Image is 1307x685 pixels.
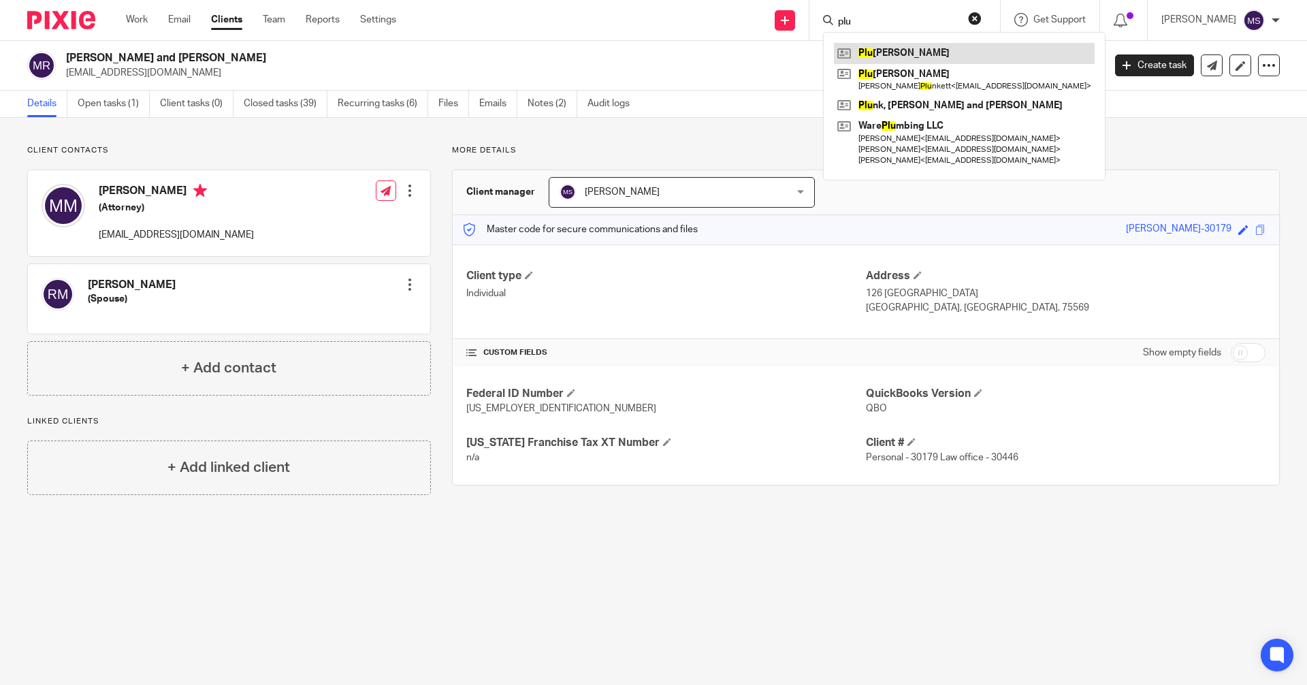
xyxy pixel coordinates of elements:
[99,228,254,242] p: [EMAIL_ADDRESS][DOMAIN_NAME]
[466,269,866,283] h4: Client type
[263,13,285,27] a: Team
[866,269,1265,283] h4: Address
[1243,10,1265,31] img: svg%3E
[1033,15,1086,25] span: Get Support
[99,201,254,214] h5: (Attorney)
[866,453,1018,462] span: Personal - 30179 Law office - 30446
[452,145,1280,156] p: More details
[126,13,148,27] a: Work
[360,13,396,27] a: Settings
[88,278,176,292] h4: [PERSON_NAME]
[587,91,640,117] a: Audit logs
[66,66,1095,80] p: [EMAIL_ADDRESS][DOMAIN_NAME]
[1115,54,1194,76] a: Create task
[1126,222,1231,238] div: [PERSON_NAME]-30179
[27,416,431,427] p: Linked clients
[466,436,866,450] h4: [US_STATE] Franchise Tax XT Number
[78,91,150,117] a: Open tasks (1)
[1161,13,1236,27] p: [PERSON_NAME]
[66,51,889,65] h2: [PERSON_NAME] and [PERSON_NAME]
[160,91,233,117] a: Client tasks (0)
[211,13,242,27] a: Clients
[42,184,85,227] img: svg%3E
[463,223,698,236] p: Master code for secure communications and files
[560,184,576,200] img: svg%3E
[466,347,866,358] h4: CUSTOM FIELDS
[479,91,517,117] a: Emails
[585,187,660,197] span: [PERSON_NAME]
[88,292,176,306] h5: (Spouse)
[306,13,340,27] a: Reports
[466,453,479,462] span: n/a
[438,91,469,117] a: Files
[866,404,887,413] span: QBO
[466,185,535,199] h3: Client manager
[866,387,1265,401] h4: QuickBooks Version
[244,91,327,117] a: Closed tasks (39)
[168,13,191,27] a: Email
[866,287,1265,300] p: 126 [GEOGRAPHIC_DATA]
[466,404,656,413] span: [US_EMPLOYER_IDENTIFICATION_NUMBER]
[466,387,866,401] h4: Federal ID Number
[466,287,866,300] p: Individual
[167,457,290,478] h4: + Add linked client
[866,301,1265,315] p: [GEOGRAPHIC_DATA], [GEOGRAPHIC_DATA], 75569
[193,184,207,197] i: Primary
[27,51,56,80] img: svg%3E
[181,357,276,379] h4: + Add contact
[27,91,67,117] a: Details
[42,278,74,310] img: svg%3E
[866,436,1265,450] h4: Client #
[338,91,428,117] a: Recurring tasks (6)
[27,145,431,156] p: Client contacts
[99,184,254,201] h4: [PERSON_NAME]
[528,91,577,117] a: Notes (2)
[968,12,982,25] button: Clear
[837,16,959,29] input: Search
[27,11,95,29] img: Pixie
[1143,346,1221,360] label: Show empty fields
